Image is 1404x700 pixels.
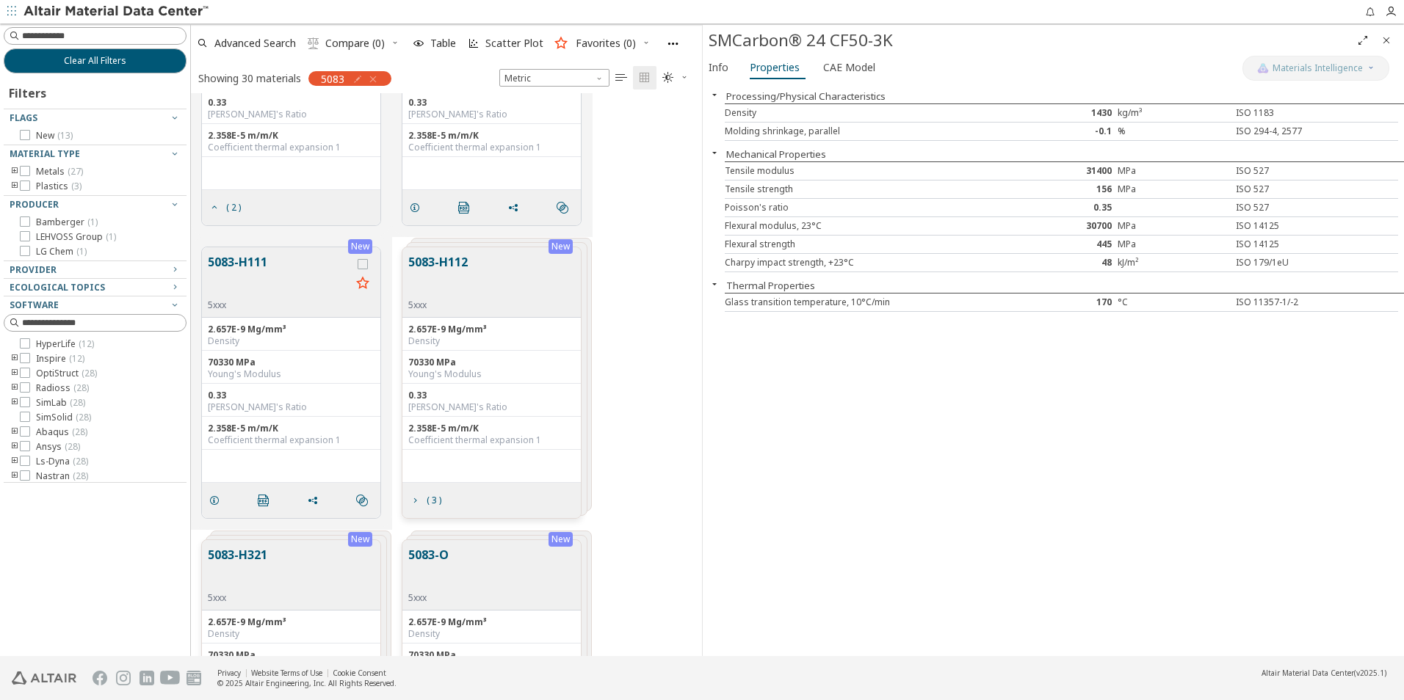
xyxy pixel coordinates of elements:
[208,97,374,109] div: 0.33
[356,495,368,506] i: 
[1118,107,1230,119] div: kg/m³
[208,434,374,446] div: Coefficient thermal expansion 1
[10,470,20,482] i: toogle group
[725,220,1005,232] div: Flexural modulus, 23°C
[499,69,609,87] div: Unit System
[202,193,247,222] button: ( 2 )
[36,426,87,438] span: Abaqus
[1005,296,1118,308] div: 170
[408,357,575,368] div: 70330 MPa
[726,90,886,103] button: Processing/Physical Characteristics
[408,324,575,335] div: 2.657E-9 Mg/mm³
[452,193,482,222] button: PDF Download
[725,183,1005,195] div: Tensile strength
[408,130,575,142] div: 2.358E-5 m/m/K
[1118,220,1230,232] div: MPa
[333,668,386,678] a: Cookie Consent
[73,455,88,467] span: ( 28 )
[202,486,233,515] button: Details
[69,352,84,365] span: ( 12 )
[1005,220,1118,232] div: 30700
[208,401,374,413] div: [PERSON_NAME]'s Ratio
[408,335,575,347] div: Density
[408,142,575,153] div: Coefficient thermal expansion 1
[106,230,116,243] span: ( 1 )
[70,396,85,409] span: ( 28 )
[36,397,85,409] span: SimLab
[1257,62,1269,74] img: AI Copilot
[1118,165,1230,177] div: MPa
[76,411,91,423] span: ( 28 )
[10,426,20,438] i: toogle group
[458,202,470,214] i: 
[10,181,20,192] i: toogle group
[1262,668,1386,678] div: (v2025.1)
[10,281,105,294] span: Ecological Topics
[73,382,89,394] span: ( 28 )
[208,324,374,335] div: 2.657E-9 Mg/mm³
[308,37,319,49] i: 
[408,97,575,109] div: 0.33
[79,338,94,350] span: ( 12 )
[10,147,80,160] span: Material Type
[725,238,1005,250] div: Flexural strength
[191,93,702,656] div: grid
[1242,56,1389,81] button: AI CopilotMaterials Intelligence
[10,299,59,311] span: Software
[300,486,331,515] button: Share
[208,390,374,401] div: 0.33
[656,66,695,90] button: Theme
[549,532,573,547] div: New
[823,56,875,79] span: CAE Model
[1262,668,1354,678] span: Altair Material Data Center
[208,616,374,628] div: 2.657E-9 Mg/mm³
[10,441,20,453] i: toogle group
[427,496,441,505] span: ( 3 )
[36,441,80,453] span: Ansys
[1230,107,1342,119] div: ISO 1183
[1351,29,1375,52] button: Full Screen
[549,239,573,254] div: New
[23,4,211,19] img: Altair Material Data Center
[4,279,187,296] button: Ecological Topics
[10,456,20,467] i: toogle group
[402,486,448,515] button: ( 3 )
[10,263,57,276] span: Provider
[76,245,87,258] span: ( 1 )
[208,423,374,434] div: 2.358E-5 m/m/K
[703,278,726,290] button: Close
[1230,125,1342,137] div: ISO 294-4, 2577
[725,202,1005,214] div: Poisson's ratio
[36,181,82,192] span: Plastics
[725,296,1005,308] div: Glass transition temperature, 10°C/min
[726,147,826,161] button: Mechanical Properties
[408,649,575,661] div: 70330 MPa
[662,72,674,84] i: 
[709,29,1351,52] div: SMCarbon® 24 CF50-3K
[1005,165,1118,177] div: 31400
[10,198,59,211] span: Producer
[408,390,575,401] div: 0.33
[1230,238,1342,250] div: ISO 14125
[64,55,126,67] span: Clear All Filters
[208,368,374,380] div: Young's Modulus
[36,368,97,379] span: OptiStruct
[65,440,80,453] span: ( 28 )
[1005,125,1118,137] div: -0.1
[36,412,91,423] span: SimSolid
[258,495,269,506] i: 
[1005,238,1118,250] div: 445
[408,616,575,628] div: 2.657E-9 Mg/mm³
[36,456,88,467] span: Ls-Dyna
[408,368,575,380] div: Young's Modulus
[703,89,726,101] button: Close
[208,335,374,347] div: Density
[408,109,575,120] div: [PERSON_NAME]'s Ratio
[36,246,87,258] span: LG Chem
[633,66,656,90] button: Tile View
[1005,257,1118,269] div: 48
[1273,62,1363,74] span: Materials Intelligence
[36,338,94,350] span: HyperLife
[408,299,468,311] div: 5xxx
[348,532,372,547] div: New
